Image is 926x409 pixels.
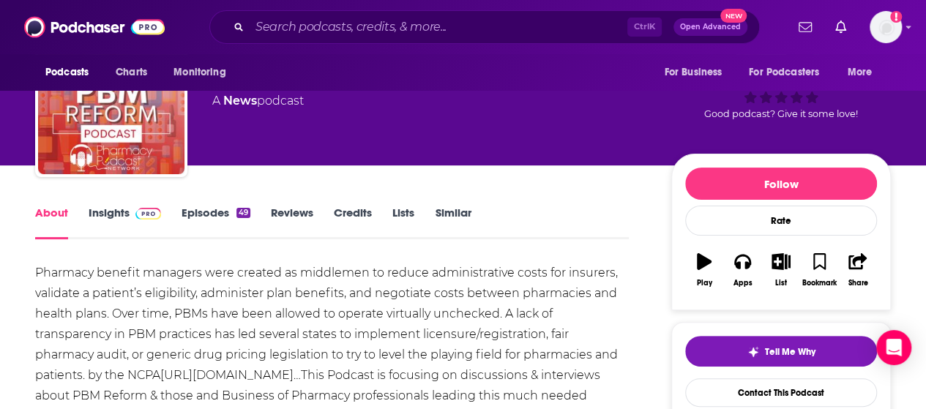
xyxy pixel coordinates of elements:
[160,368,301,382] a: [URL][DOMAIN_NAME]…
[392,206,414,239] a: Lists
[89,206,161,239] a: InsightsPodchaser Pro
[800,244,838,296] button: Bookmark
[664,62,722,83] span: For Business
[848,62,873,83] span: More
[829,15,852,40] a: Show notifications dropdown
[116,62,147,83] span: Charts
[870,11,902,43] span: Logged in as mtraynor
[38,28,184,174] img: PBM Reform Podcast
[334,206,372,239] a: Credits
[135,208,161,219] img: Podchaser Pro
[697,279,712,288] div: Play
[106,59,156,86] a: Charts
[775,279,787,288] div: List
[24,13,165,41] img: Podchaser - Follow, Share and Rate Podcasts
[793,15,818,40] a: Show notifications dropdown
[848,279,867,288] div: Share
[685,336,877,367] button: tell me why sparkleTell Me Why
[223,94,257,108] a: News
[173,62,225,83] span: Monitoring
[212,92,304,110] div: A podcast
[685,378,877,407] a: Contact This Podcast
[839,244,877,296] button: Share
[163,59,244,86] button: open menu
[236,208,250,218] div: 49
[627,18,662,37] span: Ctrl K
[673,18,747,36] button: Open AdvancedNew
[749,62,819,83] span: For Podcasters
[209,10,760,44] div: Search podcasts, credits, & more...
[250,15,627,39] input: Search podcasts, credits, & more...
[680,23,741,31] span: Open Advanced
[802,279,837,288] div: Bookmark
[720,9,747,23] span: New
[704,108,858,119] span: Good podcast? Give it some love!
[35,59,108,86] button: open menu
[762,244,800,296] button: List
[739,59,840,86] button: open menu
[747,346,759,358] img: tell me why sparkle
[837,59,891,86] button: open menu
[733,279,753,288] div: Apps
[182,206,250,239] a: Episodes49
[654,59,740,86] button: open menu
[435,206,471,239] a: Similar
[870,11,902,43] button: Show profile menu
[870,11,902,43] img: User Profile
[685,168,877,200] button: Follow
[890,11,902,23] svg: Add a profile image
[685,206,877,236] div: Rate
[271,206,313,239] a: Reviews
[765,346,815,358] span: Tell Me Why
[685,244,723,296] button: Play
[45,62,89,83] span: Podcasts
[876,330,911,365] div: Open Intercom Messenger
[723,244,761,296] button: Apps
[35,206,68,239] a: About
